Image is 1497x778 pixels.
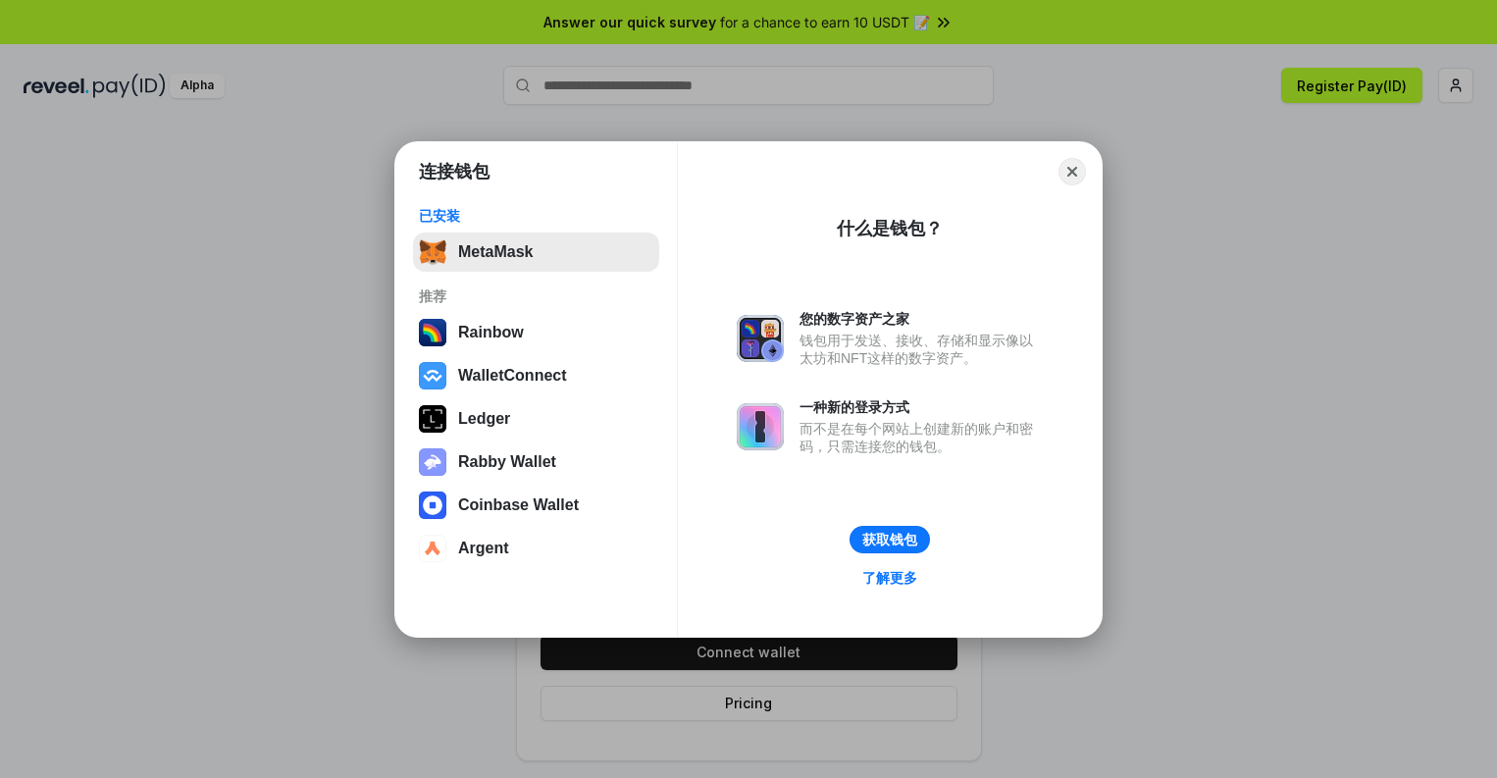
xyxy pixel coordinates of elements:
button: Rabby Wallet [413,442,659,482]
button: Argent [413,529,659,568]
div: Ledger [458,410,510,428]
button: Coinbase Wallet [413,486,659,525]
div: 您的数字资产之家 [800,310,1043,328]
div: 钱包用于发送、接收、存储和显示像以太坊和NFT这样的数字资产。 [800,332,1043,367]
div: Rainbow [458,324,524,341]
div: 了解更多 [862,569,917,587]
div: 推荐 [419,287,653,305]
img: svg+xml,%3Csvg%20width%3D%2228%22%20height%3D%2228%22%20viewBox%3D%220%200%2028%2028%22%20fill%3D... [419,492,446,519]
img: svg+xml,%3Csvg%20width%3D%2228%22%20height%3D%2228%22%20viewBox%3D%220%200%2028%2028%22%20fill%3D... [419,535,446,562]
div: 什么是钱包？ [837,217,943,240]
button: WalletConnect [413,356,659,395]
div: 获取钱包 [862,531,917,548]
a: 了解更多 [851,565,929,591]
div: 已安装 [419,207,653,225]
img: svg+xml,%3Csvg%20xmlns%3D%22http%3A%2F%2Fwww.w3.org%2F2000%2Fsvg%22%20fill%3D%22none%22%20viewBox... [737,315,784,362]
img: svg+xml,%3Csvg%20xmlns%3D%22http%3A%2F%2Fwww.w3.org%2F2000%2Fsvg%22%20fill%3D%22none%22%20viewBox... [737,403,784,450]
button: Close [1058,158,1086,185]
button: 获取钱包 [850,526,930,553]
button: MetaMask [413,233,659,272]
img: svg+xml,%3Csvg%20xmlns%3D%22http%3A%2F%2Fwww.w3.org%2F2000%2Fsvg%22%20fill%3D%22none%22%20viewBox... [419,448,446,476]
img: svg+xml,%3Csvg%20width%3D%2228%22%20height%3D%2228%22%20viewBox%3D%220%200%2028%2028%22%20fill%3D... [419,362,446,389]
img: svg+xml,%3Csvg%20fill%3D%22none%22%20height%3D%2233%22%20viewBox%3D%220%200%2035%2033%22%20width%... [419,238,446,266]
img: svg+xml,%3Csvg%20xmlns%3D%22http%3A%2F%2Fwww.w3.org%2F2000%2Fsvg%22%20width%3D%2228%22%20height%3... [419,405,446,433]
h1: 连接钱包 [419,160,490,183]
div: MetaMask [458,243,533,261]
button: Rainbow [413,313,659,352]
div: 而不是在每个网站上创建新的账户和密码，只需连接您的钱包。 [800,420,1043,455]
div: Argent [458,540,509,557]
button: Ledger [413,399,659,439]
div: WalletConnect [458,367,567,385]
div: Coinbase Wallet [458,496,579,514]
img: svg+xml,%3Csvg%20width%3D%22120%22%20height%3D%22120%22%20viewBox%3D%220%200%20120%20120%22%20fil... [419,319,446,346]
div: 一种新的登录方式 [800,398,1043,416]
div: Rabby Wallet [458,453,556,471]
